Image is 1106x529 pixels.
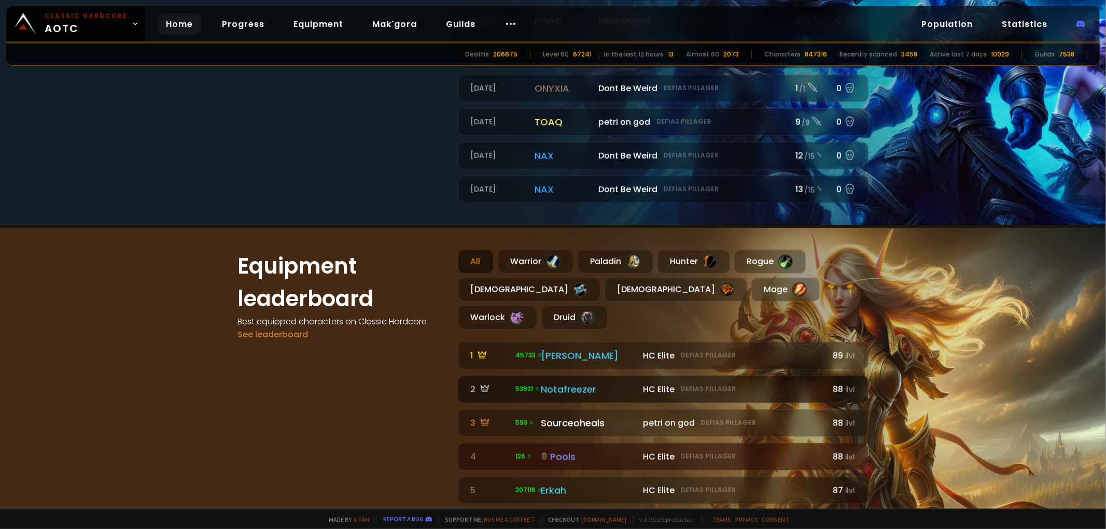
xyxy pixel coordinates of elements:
a: 2 53921 Notafreezer HC EliteDefias Pillager88ilvl [458,376,869,403]
div: HC Elite [643,484,822,497]
a: Statistics [993,13,1056,35]
div: 10929 [991,50,1009,59]
div: Hunter [657,250,730,274]
span: 45733 [515,351,543,360]
a: Mak'gora [364,13,425,35]
div: 4 [471,450,509,463]
div: [DEMOGRAPHIC_DATA] [605,278,747,302]
small: Defias Pillager [681,384,736,394]
a: Terms [712,516,732,523]
span: 126 [515,452,533,461]
a: Buy me a coffee [484,516,536,523]
div: Deaths [465,50,489,59]
div: 88 [829,450,856,463]
div: 3458 [901,50,917,59]
a: Progress [214,13,273,35]
div: 2073 [723,50,739,59]
small: Classic Hardcore [45,11,128,21]
div: 7538 [1059,50,1074,59]
a: [DATE]onyxiaDont Be WeirdDefias Pillager1 /10 [458,75,869,102]
small: Defias Pillager [701,418,756,427]
div: 88 [829,383,856,396]
span: Checkout [542,516,627,523]
small: ilvl [846,419,856,428]
span: 53921 [515,384,540,394]
div: Guilds [1034,50,1055,59]
span: 207116 [515,485,543,495]
div: 13 [668,50,674,59]
small: ilvl [846,351,856,361]
div: 3 [471,417,509,430]
div: Pools [541,450,637,464]
div: Warrior [498,250,573,274]
div: 88 [829,417,856,430]
div: Recently scanned [839,50,897,59]
div: 67241 [573,50,592,59]
a: Equipment [285,13,352,35]
div: Notafreezer [541,382,637,396]
div: In the last 12 hours [604,50,664,59]
div: 206675 [493,50,517,59]
small: ilvl [846,486,856,496]
div: HC Elite [643,383,822,396]
a: 3 593 Sourceoheals petri on godDefias Pillager88ilvl [458,409,869,437]
div: HC Elite [643,450,822,463]
h4: Best equipped characters on Classic Hardcore [238,315,445,328]
small: Defias Pillager [681,485,736,495]
div: Mage [751,278,820,302]
div: HC Elite [643,349,822,362]
span: Support me, [439,516,536,523]
a: Consent [762,516,790,523]
div: Characters [764,50,801,59]
div: Paladin [578,250,653,274]
a: 1 45733 [PERSON_NAME] HC EliteDefias Pillager89ilvl [458,342,869,369]
div: petri on god [643,417,822,430]
div: Warlock [458,306,537,330]
small: Defias Pillager [681,351,736,360]
div: Sourceoheals [541,416,637,430]
div: 847316 [805,50,827,59]
span: 593 [515,418,535,427]
div: 5 [471,484,509,497]
a: 5 207116 Erkah HC EliteDefias Pillager87ilvl [458,477,869,504]
a: Guilds [438,13,484,35]
a: Population [913,13,981,35]
div: [DEMOGRAPHIC_DATA] [458,278,600,302]
a: Privacy [736,516,758,523]
div: Level 60 [543,50,569,59]
div: Druid [541,306,608,330]
a: See leaderboard [238,328,309,340]
div: Rogue [734,250,806,274]
a: Home [158,13,201,35]
div: 89 [829,349,856,362]
span: Made by [323,516,370,523]
div: [PERSON_NAME] [541,349,637,363]
a: a fan [354,516,370,523]
a: [DATE]naxDont Be WeirdDefias Pillager13 /150 [458,176,869,203]
span: AOTC [45,11,128,36]
div: 87 [829,484,856,497]
h1: Equipment leaderboard [238,250,445,315]
a: [DATE]naxDont Be WeirdDefias Pillager12 /150 [458,142,869,169]
div: Erkah [541,483,637,497]
small: ilvl [846,452,856,462]
div: 2 [471,383,509,396]
div: Active last 7 days [930,50,987,59]
div: All [458,250,494,274]
small: ilvl [846,385,856,395]
div: Almost 60 [686,50,719,59]
a: Classic HardcoreAOTC [6,6,145,41]
small: Defias Pillager [681,452,736,461]
div: 1 [471,349,509,362]
span: v. d752d5 - production [633,516,695,523]
a: 4 126 Pools HC EliteDefias Pillager88ilvl [458,443,869,470]
a: [DATE]toaqpetri on godDefias Pillager9 /90 [458,108,869,136]
a: [DOMAIN_NAME] [582,516,627,523]
a: Report a bug [384,515,424,523]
